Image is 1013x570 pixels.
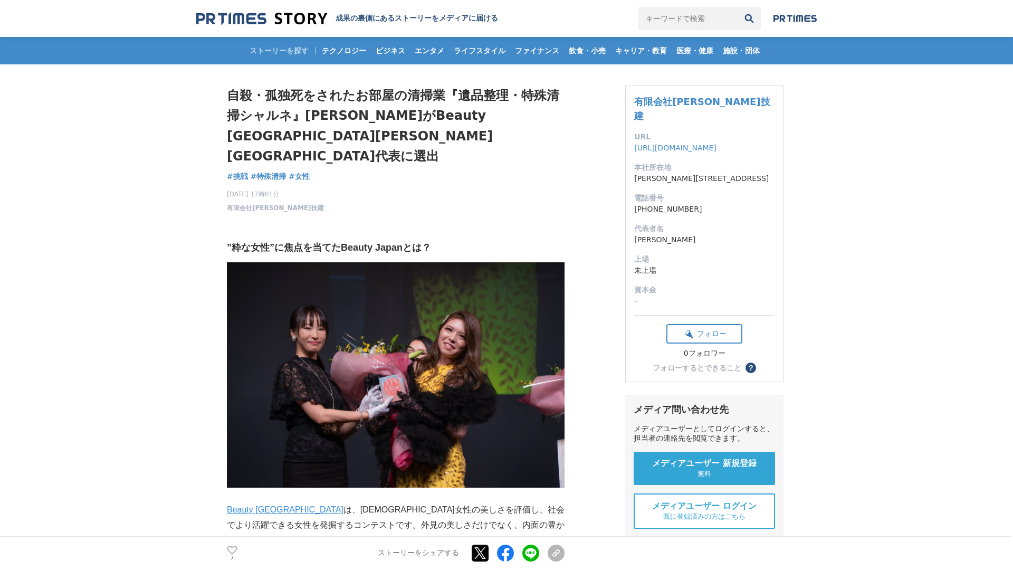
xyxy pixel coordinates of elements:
div: 0フォロワー [666,349,742,358]
span: 医療・健康 [672,46,718,55]
span: #挑戦 [227,172,248,181]
span: キャリア・教育 [611,46,671,55]
h1: 自殺・孤独死をされたお部屋の清掃業『遺品整理・特殊清掃シャルネ』[PERSON_NAME]がBeauty [GEOGRAPHIC_DATA][PERSON_NAME][GEOGRAPHIC_DA... [227,85,565,167]
a: キャリア・教育 [611,37,671,64]
span: メディアユーザー 新規登録 [652,458,757,469]
div: メディア問い合わせ先 [634,403,775,416]
span: ？ [747,364,754,372]
p: ストーリーをシェアする [378,549,459,558]
a: ファイナンス [511,37,563,64]
dd: [PERSON_NAME] [634,234,775,245]
a: 成果の裏側にあるストーリーをメディアに届ける 成果の裏側にあるストーリーをメディアに届ける [196,12,498,26]
dt: 電話番号 [634,193,775,204]
p: 7 [227,556,237,561]
a: 有限会社[PERSON_NAME]技建 [634,96,770,121]
dd: - [634,296,775,307]
a: メディアユーザー ログイン 既に登録済みの方はこちら [634,493,775,529]
dt: 資本金 [634,284,775,296]
a: エンタメ [410,37,448,64]
button: ？ [746,363,756,373]
a: メディアユーザー 新規登録 無料 [634,452,775,485]
a: [URL][DOMAIN_NAME] [634,144,716,152]
a: #挑戦 [227,171,248,182]
a: #特殊清掃 [251,171,286,182]
input: キーワードで検索 [638,7,738,30]
img: thumbnail_af969c80-a4f2-11f0-81a4-bbc196214e9e.jpg [227,262,565,488]
button: 検索 [738,7,761,30]
button: フォロー [666,324,742,344]
dt: 代表者名 [634,223,775,234]
strong: ”粋な女性”に焦点を当てたBeauty Japanとは？ [227,242,431,253]
span: エンタメ [410,46,448,55]
dd: 未上場 [634,265,775,276]
div: フォローするとできること [653,364,741,372]
span: 飲食・小売 [565,46,610,55]
span: ライフスタイル [450,46,510,55]
a: 医療・健康 [672,37,718,64]
dt: URL [634,131,775,142]
a: 飲食・小売 [565,37,610,64]
span: 既に登録済みの方はこちら [663,512,746,521]
h2: 成果の裏側にあるストーリーをメディアに届ける [336,14,498,23]
a: #女性 [289,171,310,182]
span: #特殊清掃 [251,172,286,181]
img: prtimes [773,14,817,23]
span: ビジネス [371,46,409,55]
dt: 上場 [634,254,775,265]
a: 有限会社[PERSON_NAME]技建 [227,203,324,213]
a: ビジネス [371,37,409,64]
a: 施設・団体 [719,37,764,64]
span: [DATE] 17時01分 [227,189,324,199]
a: ライフスタイル [450,37,510,64]
span: テクノロジー [318,46,370,55]
span: #女性 [289,172,310,181]
p: は、[DEMOGRAPHIC_DATA]女性の美しさを評価し、社会でより活躍できる女性を発掘するコンテストです。外見の美しさだけでなく、内面の豊かさ、社会的な活動、その人自身の生き様を評価するこ... [227,502,565,548]
dt: 本社所在地 [634,162,775,173]
dd: [PERSON_NAME][STREET_ADDRESS] [634,173,775,184]
div: メディアユーザーとしてログインすると、担当者の連絡先を閲覧できます。 [634,424,775,443]
span: 無料 [697,469,711,479]
span: 施設・団体 [719,46,764,55]
span: メディアユーザー ログイン [652,501,757,512]
a: Beauty [GEOGRAPHIC_DATA] [227,505,343,514]
a: テクノロジー [318,37,370,64]
img: 成果の裏側にあるストーリーをメディアに届ける [196,12,327,26]
dd: [PHONE_NUMBER] [634,204,775,215]
span: ファイナンス [511,46,563,55]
